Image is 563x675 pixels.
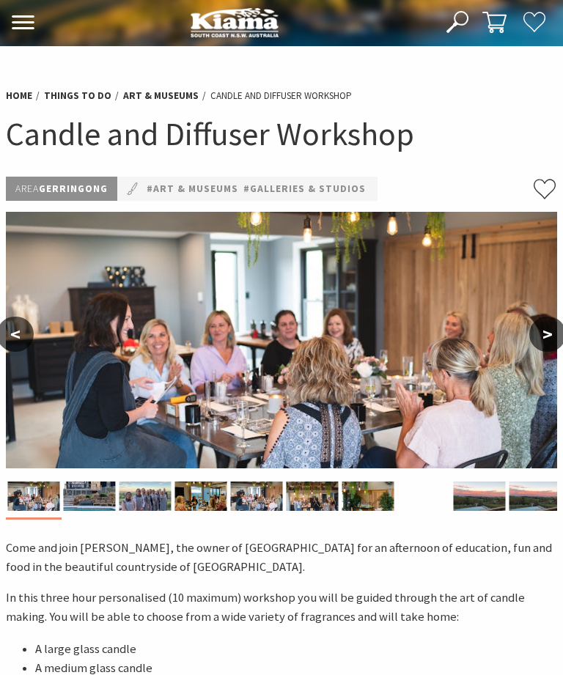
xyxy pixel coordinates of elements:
[147,180,238,197] a: #Art & Museums
[6,539,557,578] p: Come and join [PERSON_NAME], the owner of [GEOGRAPHIC_DATA] for an afternoon of education, fun an...
[6,89,32,103] a: Home
[6,113,557,155] h1: Candle and Diffuser Workshop
[6,589,557,627] p: In this three hour personalised (10 maximum) workshop you will be guided through the art of candl...
[123,89,199,103] a: Art & Museums
[243,180,366,197] a: #Galleries & Studios
[15,182,39,195] span: Area
[35,640,557,660] li: A large glass candle
[191,7,279,37] img: Kiama Logo
[210,89,352,104] li: Candle and Diffuser Workshop
[6,177,117,201] p: Gerringong
[44,89,111,103] a: Things To Do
